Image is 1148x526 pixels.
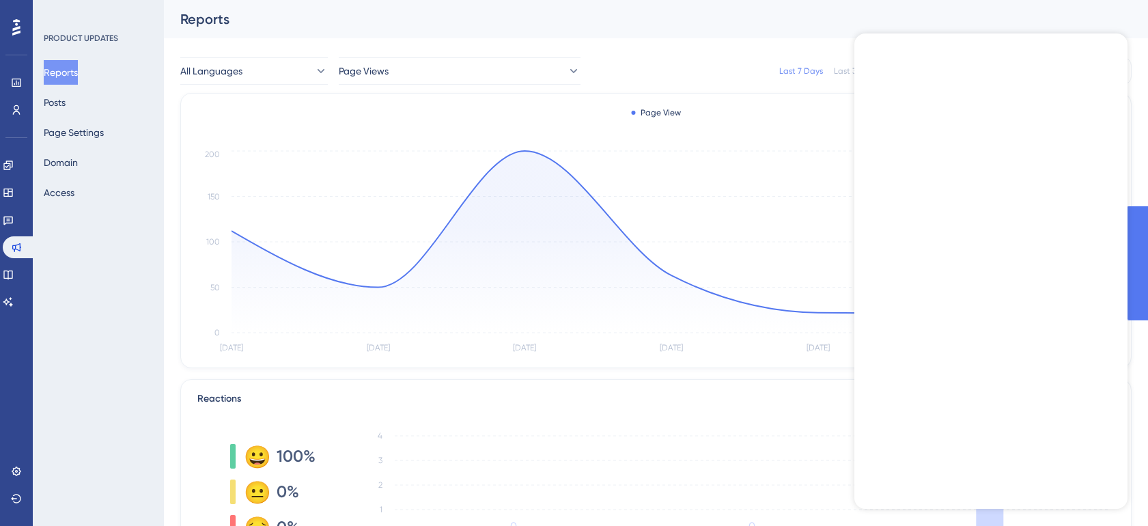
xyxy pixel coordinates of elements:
tspan: 2 [378,480,382,490]
tspan: [DATE] [220,343,243,352]
tspan: 3 [378,456,382,465]
div: Reactions [197,391,1115,407]
span: 100% [277,445,316,467]
span: 0% [277,481,299,503]
tspan: [DATE] [367,343,390,352]
div: Reports [180,10,1097,29]
div: Last 7 Days [779,66,823,77]
tspan: [DATE] [807,343,830,352]
tspan: 150 [208,192,220,202]
iframe: UserGuiding AI Assistant [854,33,1128,509]
div: 😀 [244,445,266,467]
span: All Languages [180,63,242,79]
tspan: 0 [214,328,220,337]
span: Page Views [339,63,389,79]
button: Page Views [339,57,580,85]
tspan: 4 [378,431,382,441]
tspan: 1 [380,505,382,514]
tspan: 100 [206,237,220,247]
div: Last 30 Days [834,66,883,77]
button: All Languages [180,57,328,85]
tspan: 200 [205,150,220,159]
div: Page View [631,107,681,118]
tspan: 50 [210,283,220,292]
tspan: [DATE] [660,343,683,352]
div: 😐 [244,481,266,503]
tspan: [DATE] [513,343,536,352]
